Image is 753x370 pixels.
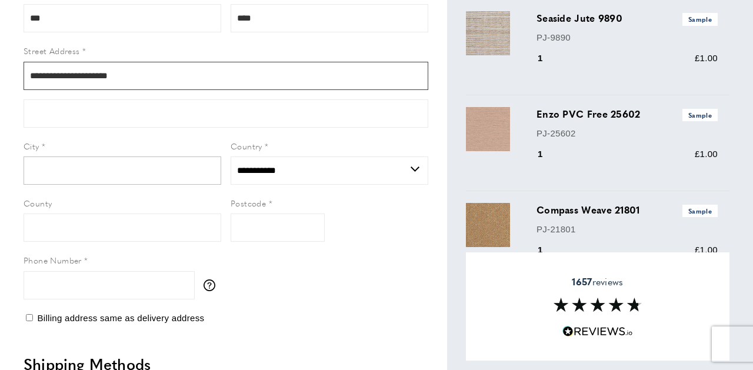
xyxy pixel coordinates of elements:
div: 1 [537,51,559,65]
div: 1 [537,243,559,257]
span: Sample [682,13,718,25]
span: Billing address same as delivery address [37,313,204,323]
span: Sample [682,109,718,121]
img: Seaside Jute 9890 [466,11,510,55]
span: County [24,197,52,209]
img: Compass Weave 21801 [466,203,510,247]
img: Reviews.io 5 stars [562,326,633,337]
input: Billing address same as delivery address [26,314,33,321]
span: Street Address [24,45,80,56]
span: reviews [572,276,623,288]
strong: 1657 [572,275,592,288]
span: £1.00 [695,149,718,159]
div: 1 [537,147,559,161]
p: PJ-9890 [537,31,718,45]
span: Country [231,140,262,152]
p: PJ-21801 [537,222,718,236]
span: Sample [682,205,718,217]
span: Postcode [231,197,266,209]
img: Reviews section [554,298,642,312]
span: Phone Number [24,254,82,266]
h3: Seaside Jute 9890 [537,11,718,25]
span: £1.00 [695,245,718,255]
span: £1.00 [695,53,718,63]
h3: Enzo PVC Free 25602 [537,107,718,121]
img: Enzo PVC Free 25602 [466,107,510,151]
button: More information [204,279,221,291]
span: City [24,140,39,152]
p: PJ-25602 [537,126,718,141]
h3: Compass Weave 21801 [537,203,718,217]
